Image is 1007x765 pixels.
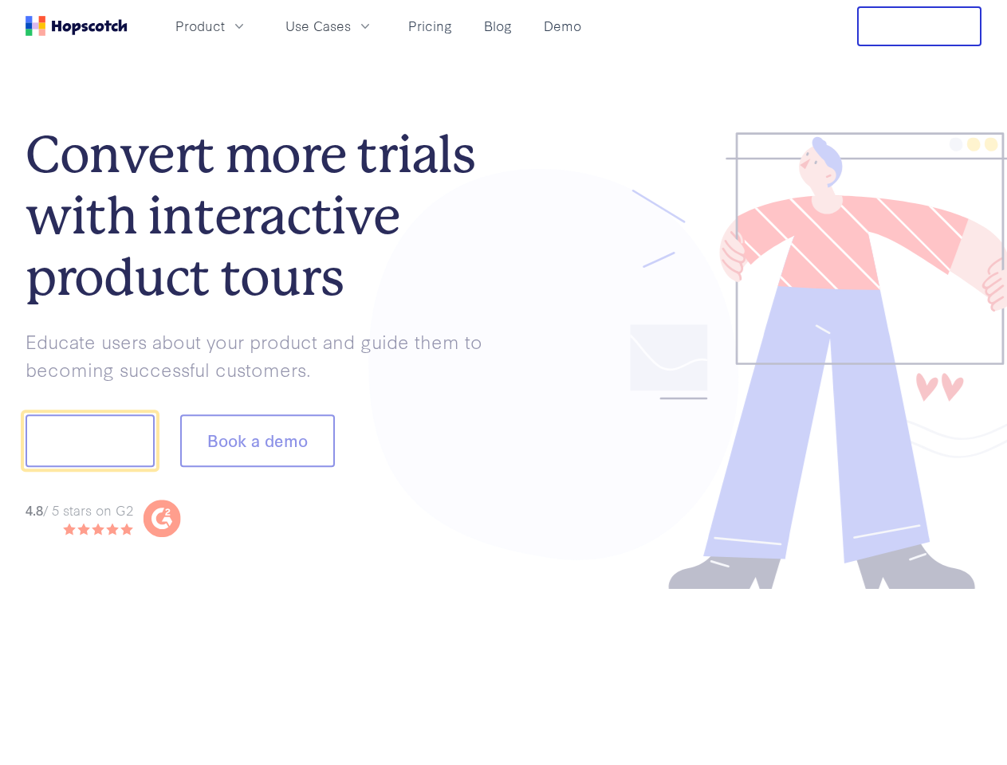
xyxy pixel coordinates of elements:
button: Show me! [26,415,155,468]
span: Use Cases [285,16,351,36]
a: Blog [478,13,518,39]
a: Home [26,16,128,36]
p: Educate users about your product and guide them to becoming successful customers. [26,328,504,382]
h1: Convert more trials with interactive product tours [26,124,504,308]
button: Use Cases [276,13,383,39]
span: Product [175,16,225,36]
button: Book a demo [180,415,335,468]
button: Free Trial [857,6,981,46]
strong: 4.8 [26,500,43,519]
a: Demo [537,13,588,39]
button: Product [166,13,257,39]
div: / 5 stars on G2 [26,500,133,520]
a: Pricing [402,13,458,39]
